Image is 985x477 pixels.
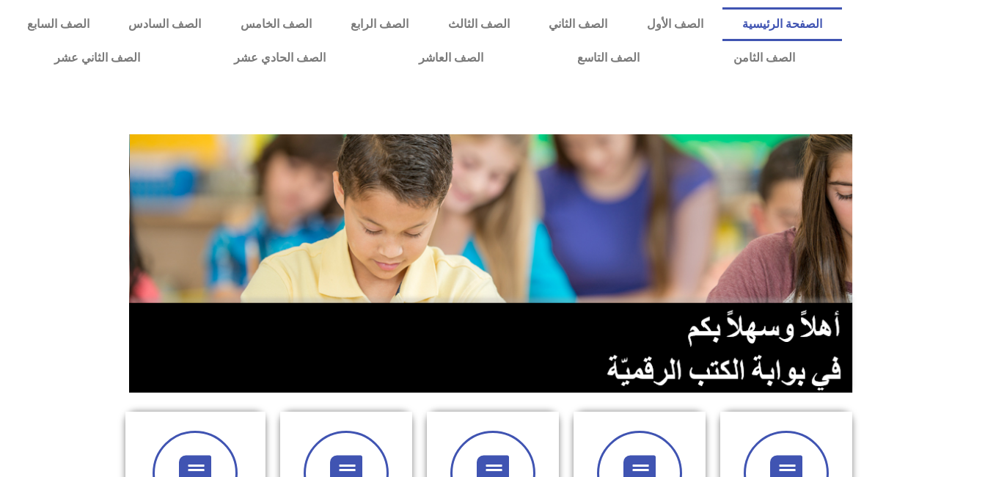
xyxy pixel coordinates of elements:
[627,7,722,41] a: الصف الأول
[529,7,626,41] a: الصف الثاني
[331,7,428,41] a: الصف الرابع
[428,7,529,41] a: الصف الثالث
[686,41,842,75] a: الصف الثامن
[372,41,530,75] a: الصف العاشر
[109,7,221,41] a: الصف السادس
[7,41,187,75] a: الصف الثاني عشر
[221,7,331,41] a: الصف الخامس
[187,41,373,75] a: الصف الحادي عشر
[530,41,686,75] a: الصف التاسع
[722,7,841,41] a: الصفحة الرئيسية
[7,7,109,41] a: الصف السابع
